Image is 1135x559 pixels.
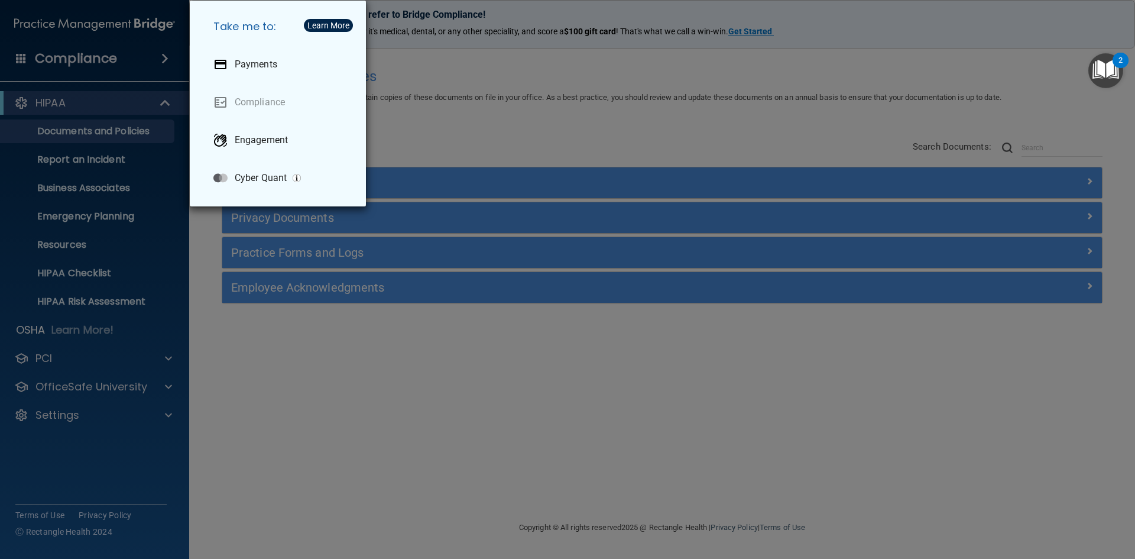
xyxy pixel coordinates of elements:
[204,10,356,43] h5: Take me to:
[204,161,356,195] a: Cyber Quant
[204,48,356,81] a: Payments
[304,19,353,32] button: Learn More
[235,172,287,184] p: Cyber Quant
[204,86,356,119] a: Compliance
[1118,60,1123,76] div: 2
[235,59,277,70] p: Payments
[204,124,356,157] a: Engagement
[307,21,349,30] div: Learn More
[235,134,288,146] p: Engagement
[1088,53,1123,88] button: Open Resource Center, 2 new notifications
